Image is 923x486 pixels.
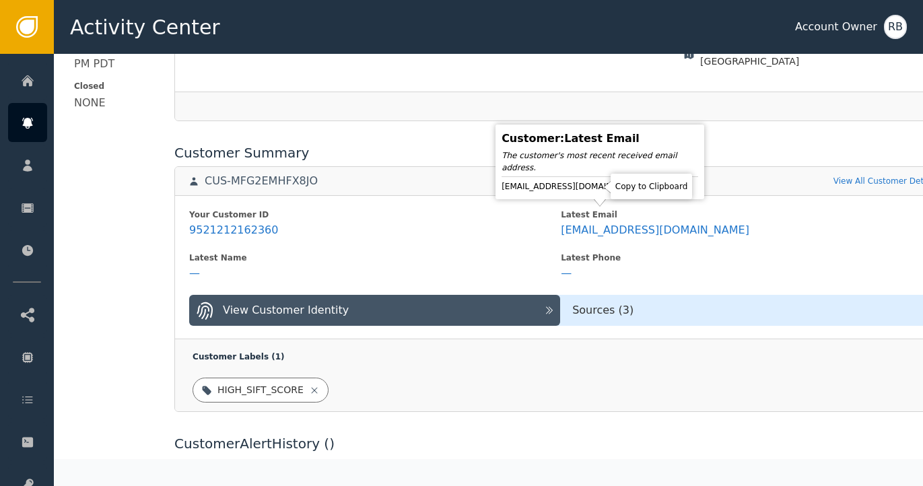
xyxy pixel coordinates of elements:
[74,80,156,92] span: Closed
[884,15,907,39] button: RB
[189,295,560,326] button: View Customer Identity
[502,149,698,174] div: The customer's most recent received email address.
[189,252,561,264] div: Latest Name
[193,352,284,361] span: Customer Labels ( 1 )
[502,131,698,147] div: Customer : Latest Email
[502,180,698,193] div: [EMAIL_ADDRESS][DOMAIN_NAME]
[205,174,318,188] div: CUS-MFG2EMHFX8JO
[795,19,877,35] div: Account Owner
[223,302,349,318] div: View Customer Identity
[217,383,304,397] div: HIGH_SIFT_SCORE
[74,40,156,72] div: [DATE] 04:54 PM PDT
[70,12,220,42] span: Activity Center
[561,223,749,237] div: [EMAIL_ADDRESS][DOMAIN_NAME]
[189,209,561,221] div: Your Customer ID
[614,177,689,196] div: Copy to Clipboard
[189,267,200,280] div: —
[74,95,106,111] div: NONE
[561,267,572,280] div: —
[189,223,278,237] div: 9521212162360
